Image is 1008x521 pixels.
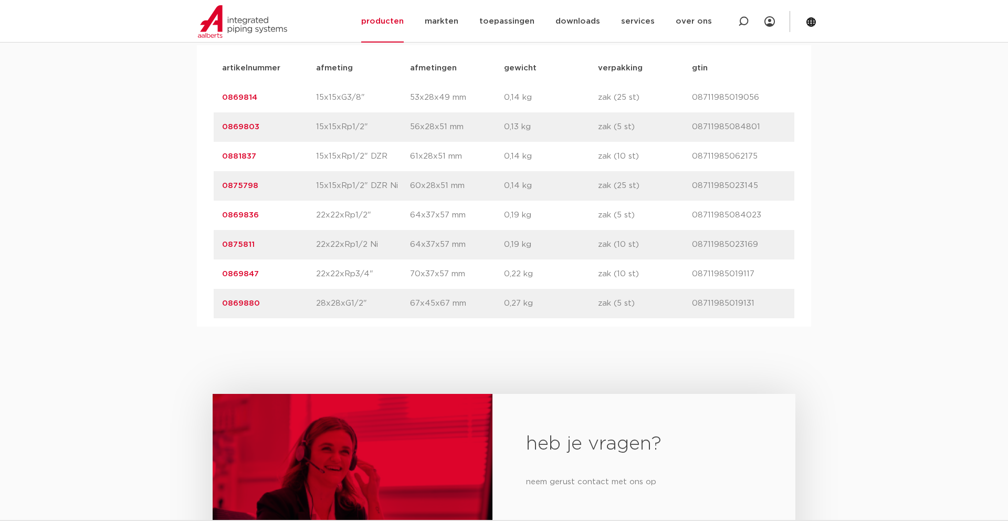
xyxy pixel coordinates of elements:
p: artikelnummer [222,62,316,75]
p: 61x28x51 mm [410,150,504,163]
a: 0869814 [222,93,257,101]
a: 0869880 [222,299,260,307]
p: 0,14 kg [504,150,598,163]
p: 0,14 kg [504,180,598,192]
p: zak (5 st) [598,297,692,310]
a: 0875811 [222,241,255,248]
p: 08711985062175 [692,150,786,163]
p: 22x22xRp1/2 Ni [316,238,410,251]
p: zak (5 st) [598,209,692,222]
p: 15x15xRp1/2" [316,121,410,133]
a: 0881837 [222,152,256,160]
p: 15x15xRp1/2" DZR Ni [316,180,410,192]
p: zak (25 st) [598,180,692,192]
p: 15x15xRp1/2" DZR [316,150,410,163]
a: 0869803 [222,123,259,131]
p: 0,13 kg [504,121,598,133]
a: 0869836 [222,211,259,219]
p: 70x37x57 mm [410,268,504,280]
p: gtin [692,62,786,75]
p: zak (5 st) [598,121,692,133]
p: 67x45x67 mm [410,297,504,310]
p: gewicht [504,62,598,75]
p: 60x28x51 mm [410,180,504,192]
p: 0,19 kg [504,209,598,222]
p: 22x22xRp1/2" [316,209,410,222]
p: zak (10 st) [598,150,692,163]
p: 56x28x51 mm [410,121,504,133]
p: 08711985023169 [692,238,786,251]
p: 08711985019117 [692,268,786,280]
p: 08711985084801 [692,121,786,133]
a: 0869847 [222,270,259,278]
p: verpakking [598,62,692,75]
p: zak (10 st) [598,268,692,280]
p: 53x28x49 mm [410,91,504,104]
p: 28x28xG1/2" [316,297,410,310]
p: 0,19 kg [504,238,598,251]
p: 08711985023145 [692,180,786,192]
p: afmetingen [410,62,504,75]
p: 64x37x57 mm [410,238,504,251]
p: 08711985019131 [692,297,786,310]
p: 08711985019056 [692,91,786,104]
a: 0875798 [222,182,258,190]
p: zak (25 st) [598,91,692,104]
p: neem gerust contact met ons op [526,474,762,491]
h2: heb je vragen? [526,432,762,457]
p: 15x15xG3/8" [316,91,410,104]
p: 0,14 kg [504,91,598,104]
p: afmeting [316,62,410,75]
p: zak (10 st) [598,238,692,251]
p: 22x22xRp3/4" [316,268,410,280]
p: 64x37x57 mm [410,209,504,222]
p: 0,22 kg [504,268,598,280]
p: 08711985084023 [692,209,786,222]
p: 0,27 kg [504,297,598,310]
